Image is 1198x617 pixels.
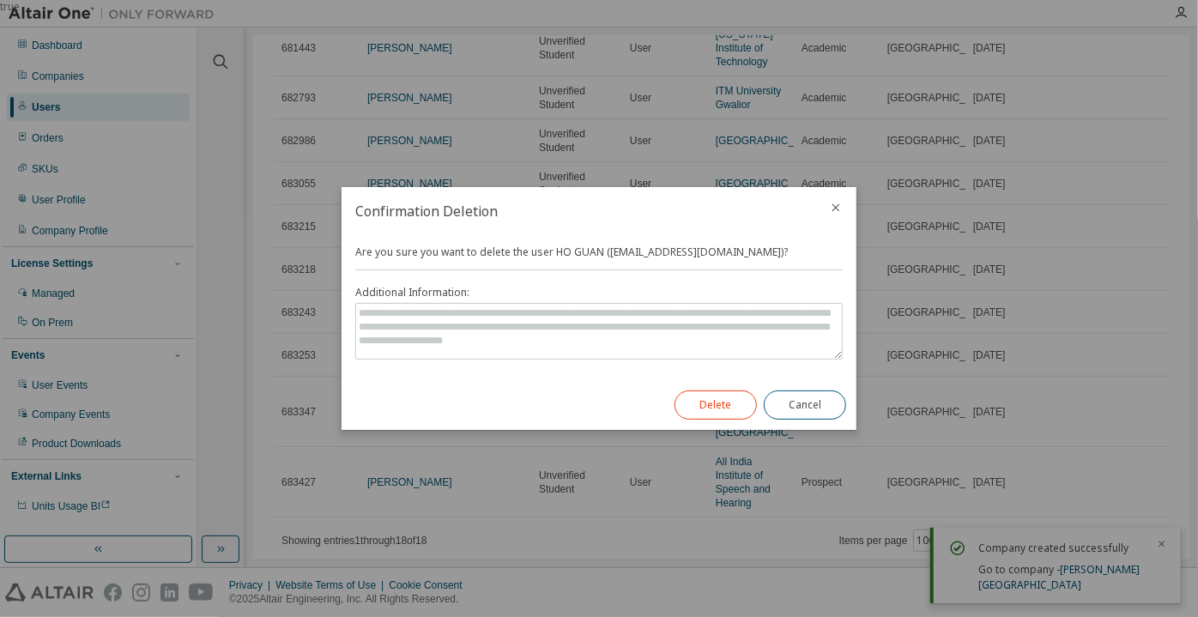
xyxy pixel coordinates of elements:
[355,245,843,360] div: Are you sure you want to delete the user HO GUAN ([EMAIL_ADDRESS][DOMAIN_NAME])?
[764,390,846,420] button: Cancel
[829,201,843,215] button: close
[675,390,757,420] button: Delete
[342,187,815,235] h2: Confirmation Deletion
[355,286,843,299] label: Additional Information:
